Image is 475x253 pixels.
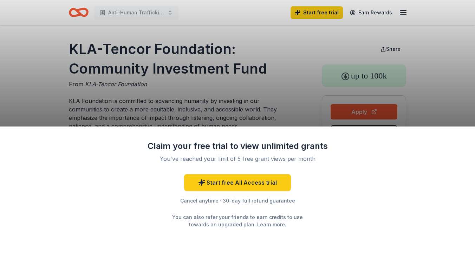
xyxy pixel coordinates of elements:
[146,141,329,152] div: Claim your free trial to view unlimited grants
[257,221,285,228] a: Learn more
[184,174,291,191] a: Start free All Access trial
[166,213,309,228] div: You can also refer your friends to earn credits to use towards an upgraded plan. .
[155,155,320,163] div: You've reached your limit of 5 free grant views per month
[146,197,329,205] div: Cancel anytime · 30-day full refund guarantee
